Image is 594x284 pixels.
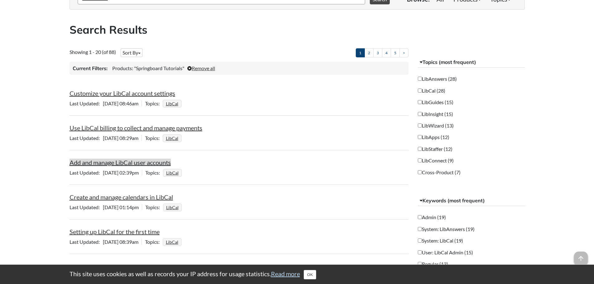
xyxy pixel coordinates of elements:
[163,239,183,245] ul: Topics
[70,89,175,97] a: Customize your LibCal account settings
[70,239,103,245] span: Last Updated
[112,65,133,71] span: Products:
[145,204,163,210] span: Topics
[418,170,422,174] input: Cross-Product (7)
[418,215,422,219] input: Admin (19)
[163,204,183,210] ul: Topics
[418,75,457,82] label: LibAnswers (28)
[418,135,422,139] input: LibApps (12)
[418,111,453,118] label: LibInsight (15)
[70,193,173,201] a: Create and manage calendars in LibCal
[418,122,454,129] label: LibWizard (13)
[418,77,422,81] input: LibAnswers (28)
[418,89,422,93] input: LibCal (28)
[145,239,163,245] span: Topics
[418,249,473,256] label: User: LibCal Admin (15)
[391,48,400,57] a: 5
[145,170,163,176] span: Topics
[165,238,179,247] a: LibCal
[145,135,163,141] span: Topics
[163,100,183,106] ul: Topics
[365,48,374,57] a: 2
[70,100,142,106] span: [DATE] 08:46am
[70,22,525,37] h2: Search Results
[70,100,103,106] span: Last Updated
[356,48,408,57] ul: Pagination of search results
[70,262,169,270] a: Customize the look and feel of LibCal
[70,204,103,210] span: Last Updated
[187,65,215,71] a: Remove all
[165,99,179,108] a: LibCal
[418,134,449,141] label: LibApps (12)
[70,159,171,166] a: Add and manage LibCal user accounts
[574,252,588,265] span: arrow_upward
[73,65,108,72] h3: Current Filters
[418,146,452,152] label: LibStaffer (12)
[418,99,453,106] label: LibGuides (15)
[373,48,382,57] a: 3
[418,123,422,128] input: LibWizard (13)
[418,226,475,233] label: System: LibAnswers (19)
[70,204,142,210] span: [DATE] 01:14pm
[134,65,184,71] span: "Springboard Tutorials"
[418,250,422,254] input: User: LibCal Admin (15)
[70,124,202,132] a: Use LibCal billing to collect and manage payments
[418,100,422,104] input: LibGuides (15)
[418,87,445,94] label: LibCal (28)
[121,48,142,57] button: Sort By
[63,269,531,279] div: This site uses cookies as well as records your IP address for usage statistics.
[163,170,183,176] ul: Topics
[165,134,179,143] a: LibCal
[70,135,142,141] span: [DATE] 08:29am
[418,57,525,68] button: Topics (most frequent)
[70,135,103,141] span: Last Updated
[382,48,391,57] a: 4
[418,112,422,116] input: LibInsight (15)
[399,48,408,57] a: >
[165,203,180,212] a: LibCal
[304,270,316,279] button: Close
[418,262,422,266] input: Regular (13)
[418,169,461,176] label: Cross-Product (7)
[145,100,163,106] span: Topics
[165,168,180,177] a: LibCal
[163,135,183,141] ul: Topics
[418,237,463,244] label: System: LibCal (19)
[70,170,103,176] span: Last Updated
[70,170,142,176] span: [DATE] 02:39pm
[418,158,422,162] input: LibConnect (9)
[271,270,300,277] a: Read more
[418,214,446,221] label: Admin (19)
[418,238,422,243] input: System: LibCal (19)
[418,195,525,206] button: Keywords (most frequent)
[574,252,588,260] a: arrow_upward
[70,49,116,55] span: Showing 1 - 20 (of 88)
[70,228,160,235] a: Setting up LibCal for the first time
[418,227,422,231] input: System: LibAnswers (19)
[418,157,454,164] label: LibConnect (9)
[418,261,448,267] label: Regular (13)
[70,239,142,245] span: [DATE] 08:39am
[418,147,422,151] input: LibStaffer (12)
[356,48,365,57] a: 1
